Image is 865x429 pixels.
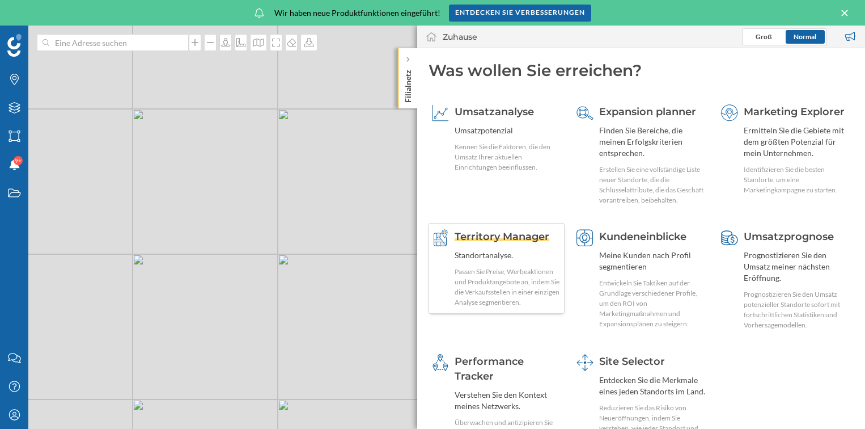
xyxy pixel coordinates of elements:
[599,278,706,329] div: Entwickeln Sie Taktiken auf der Grundlage verschiedener Profile, um den ROI von Marketingmaßnahme...
[744,250,850,284] div: Prognostizieren Sie den Umsatz meiner nächsten Eröffnung.
[794,32,816,41] span: Normal
[455,267,561,308] div: Passen Sie Preise, Werbeaktionen und Produktangebote an, indem Sie die Verkaufsstellen in einer e...
[756,32,772,41] span: Groß
[576,229,593,246] img: customer-intelligence.svg
[429,60,854,81] div: Was wollen Sie erreichen?
[402,65,414,103] p: Filialnetz
[455,106,534,118] span: Umsatzanalyse
[455,389,561,412] div: Verstehen Sie den Kontext meines Netzwerks.
[15,155,22,166] span: 9+
[432,229,449,246] img: territory-manager--hover.svg
[455,355,524,382] span: Performance Tracker
[599,250,706,272] div: Meine Kunden nach Profil segmentieren
[721,229,738,246] img: sales-forecast.svg
[599,106,696,118] span: Expansion planner
[274,7,440,19] span: Wir haben neue Produktfunktionen eingeführt!
[455,125,561,136] div: Umsatzpotenzial
[432,104,449,121] img: sales-explainer.svg
[721,104,738,121] img: explorer.svg
[455,250,561,261] div: Standortanalyse.
[744,106,845,118] span: Marketing Explorer
[455,230,549,243] span: Territory Manager
[599,165,706,205] div: Erstellen Sie eine vollständige Liste neuer Standorte, die die Schlüsselattribute, die das Geschä...
[576,354,593,371] img: dashboards-manager.svg
[443,31,477,43] div: Zuhause
[455,142,561,173] div: Kennen Sie die Faktoren, die den Umsatz Ihrer aktuellen Einrichtungen beeinflussen.
[432,354,449,371] img: monitoring-360.svg
[744,230,834,243] span: Umsatzprognose
[24,8,65,18] span: Support
[576,104,593,121] img: search-areas.svg
[599,230,686,243] span: Kundeneinblicke
[599,355,665,368] span: Site Selector
[599,125,706,159] div: Finden Sie Bereiche, die meinen Erfolgskriterien entsprechen.
[744,165,850,195] div: Identifizieren Sie die besten Standorte, um eine Marketingkampagne zu starten.
[7,34,22,57] img: Geoblink Logo
[744,125,850,159] div: Ermitteln Sie die Gebiete mit dem größten Potenzial für mein Unternehmen.
[599,375,706,397] div: Entdecken Sie die Merkmale eines jeden Standorts im Land.
[744,289,850,330] div: Prognostizieren Sie den Umsatz potenzieller Standorte sofort mit fortschrittlichen Statistiken un...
